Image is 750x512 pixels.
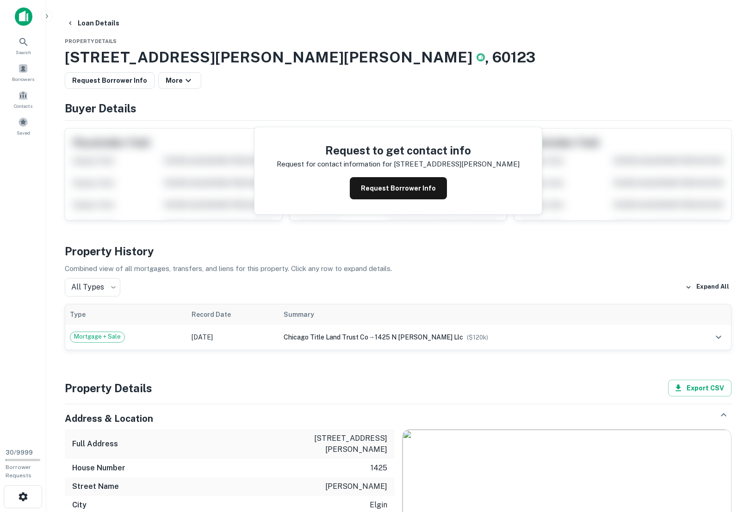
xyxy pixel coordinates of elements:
span: Contacts [14,102,32,110]
p: elgin [370,500,387,511]
button: Request Borrower Info [350,177,447,199]
img: Click to view property details [477,53,485,62]
span: Mortgage + Sale [70,332,124,341]
h5: Address & Location [65,412,153,426]
h6: Full Address [72,438,118,450]
a: Search [3,33,43,58]
p: 1425 [371,463,387,474]
span: chicago title land trust co [284,333,368,341]
div: All Types [65,278,120,296]
span: [STREET_ADDRESS][PERSON_NAME][PERSON_NAME] [65,49,476,66]
h6: House Number [72,463,125,474]
span: Search [16,49,31,56]
span: 1425 n [PERSON_NAME] llc [375,333,463,341]
p: Request for contact information for [277,159,392,170]
span: Property Details [65,38,117,44]
button: Export CSV [668,380,731,396]
button: Expand All [683,280,731,294]
button: Request Borrower Info [65,72,155,89]
h6: City [72,500,87,511]
button: Loan Details [63,15,123,31]
p: Combined view of all mortgages, transfers, and liens for this property. Click any row to expand d... [65,263,731,274]
span: ($ 120k ) [467,334,488,341]
h4: Request to get contact info [277,142,520,159]
p: [PERSON_NAME] [325,481,387,492]
div: → [284,332,679,342]
p: [STREET_ADDRESS][PERSON_NAME] [304,433,387,455]
a: Contacts [3,86,43,111]
iframe: Chat Widget [704,438,750,482]
h6: Street Name [72,481,119,492]
th: Record Date [187,304,279,325]
th: Summary [279,304,684,325]
td: [DATE] [187,325,279,350]
h4: Buyer Details [65,100,731,117]
button: expand row [711,329,726,345]
h4: Property Details [65,380,152,396]
h3: , 60123 [65,46,731,68]
a: Borrowers [3,60,43,85]
img: capitalize-icon.png [15,7,32,26]
h4: Property History [65,243,731,259]
th: Type [65,304,187,325]
span: Borrowers [12,75,34,83]
a: Saved [3,113,43,138]
p: [STREET_ADDRESS][PERSON_NAME] [394,159,520,170]
span: Borrower Requests [6,464,31,479]
span: 30 / 9999 [6,449,33,456]
button: More [158,72,201,89]
span: Saved [17,129,30,136]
